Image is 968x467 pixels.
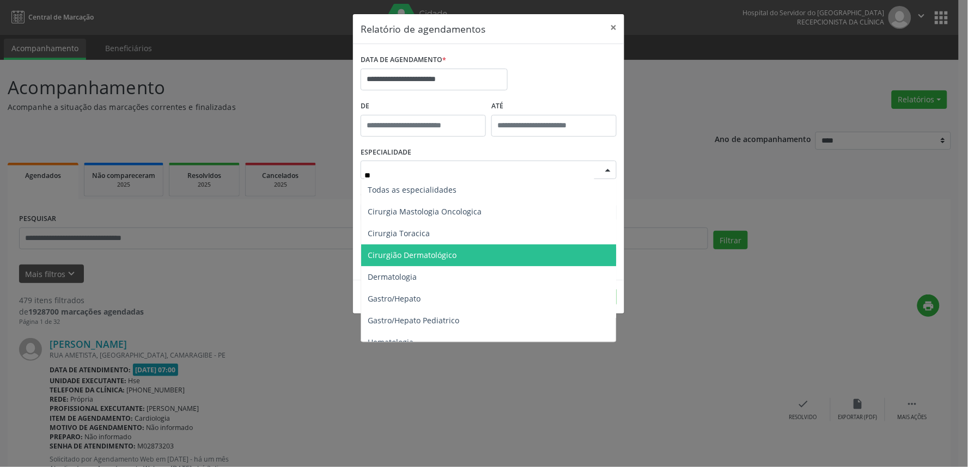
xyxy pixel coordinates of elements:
label: DATA DE AGENDAMENTO [361,52,446,69]
span: Cirurgião Dermatológico [368,250,456,260]
label: ESPECIALIDADE [361,144,411,161]
label: ATÉ [491,98,617,115]
span: Cirurgia Mastologia Oncologica [368,206,482,217]
span: Gastro/Hepato Pediatrico [368,315,459,325]
span: Hematologia [368,337,413,347]
label: De [361,98,486,115]
h5: Relatório de agendamentos [361,22,485,36]
button: Close [602,14,624,41]
span: Todas as especialidades [368,185,456,195]
span: Dermatologia [368,272,417,282]
span: Cirurgia Toracica [368,228,430,238]
span: Gastro/Hepato [368,293,421,304]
